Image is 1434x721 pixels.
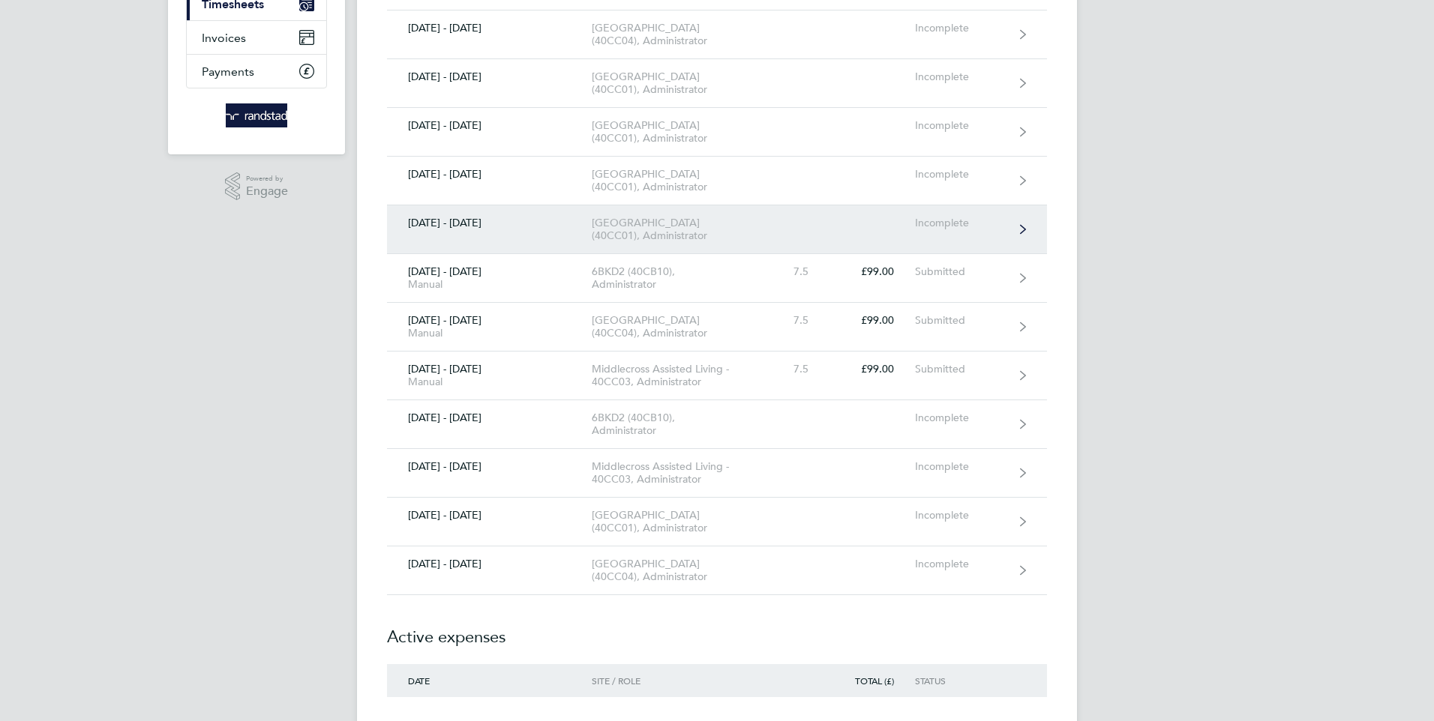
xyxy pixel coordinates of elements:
div: Incomplete [915,119,1007,132]
div: Submitted [915,265,1007,278]
div: [GEOGRAPHIC_DATA] (40CC01), Administrator [592,119,763,145]
a: [DATE] - [DATE]Manual6BKD2 (40CB10), Administrator7.5£99.00Submitted [387,254,1047,303]
div: Manual [408,327,571,340]
div: [DATE] - [DATE] [387,217,592,229]
div: 7.5 [763,363,829,375]
div: Incomplete [915,168,1007,181]
div: Middlecross Assisted Living - 40CC03, Administrator [592,363,763,388]
a: [DATE] - [DATE][GEOGRAPHIC_DATA] (40CC04), AdministratorIncomplete [387,10,1047,59]
h2: Active expenses [387,595,1047,664]
div: [GEOGRAPHIC_DATA] (40CC04), Administrator [592,314,763,340]
div: Submitted [915,363,1007,375]
div: Middlecross Assisted Living - 40CC03, Administrator [592,460,763,486]
div: [DATE] - [DATE] [387,363,592,388]
span: Payments [202,64,254,79]
a: Go to home page [186,103,327,127]
a: [DATE] - [DATE]ManualMiddlecross Assisted Living - 40CC03, Administrator7.5£99.00Submitted [387,352,1047,400]
div: [DATE] - [DATE] [387,509,592,522]
a: [DATE] - [DATE][GEOGRAPHIC_DATA] (40CC04), AdministratorIncomplete [387,546,1047,595]
div: [DATE] - [DATE] [387,22,592,34]
div: [DATE] - [DATE] [387,168,592,181]
a: [DATE] - [DATE][GEOGRAPHIC_DATA] (40CC01), AdministratorIncomplete [387,157,1047,205]
div: [GEOGRAPHIC_DATA] (40CC01), Administrator [592,509,763,534]
div: [DATE] - [DATE] [387,265,592,291]
div: [GEOGRAPHIC_DATA] (40CC04), Administrator [592,22,763,47]
a: [DATE] - [DATE]Middlecross Assisted Living - 40CC03, AdministratorIncomplete [387,449,1047,498]
a: [DATE] - [DATE][GEOGRAPHIC_DATA] (40CC01), AdministratorIncomplete [387,59,1047,108]
div: £99.00 [829,265,915,278]
div: [GEOGRAPHIC_DATA] (40CC04), Administrator [592,558,763,583]
div: Incomplete [915,509,1007,522]
a: Invoices [187,21,326,54]
div: [GEOGRAPHIC_DATA] (40CC01), Administrator [592,70,763,96]
a: [DATE] - [DATE][GEOGRAPHIC_DATA] (40CC01), AdministratorIncomplete [387,205,1047,254]
div: Incomplete [915,217,1007,229]
div: Incomplete [915,558,1007,570]
div: Manual [408,375,571,388]
div: [DATE] - [DATE] [387,119,592,132]
div: £99.00 [829,314,915,327]
div: Incomplete [915,70,1007,83]
div: £99.00 [829,363,915,375]
div: Incomplete [915,460,1007,473]
div: Incomplete [915,411,1007,424]
a: Powered byEngage [225,172,289,201]
a: [DATE] - [DATE][GEOGRAPHIC_DATA] (40CC01), AdministratorIncomplete [387,108,1047,157]
div: 6BKD2 (40CB10), Administrator [592,265,763,291]
div: Submitted [915,314,1007,327]
div: [DATE] - [DATE] [387,460,592,473]
div: [GEOGRAPHIC_DATA] (40CC01), Administrator [592,168,763,193]
a: [DATE] - [DATE]Manual[GEOGRAPHIC_DATA] (40CC04), Administrator7.5£99.00Submitted [387,303,1047,352]
a: Payments [187,55,326,88]
div: [GEOGRAPHIC_DATA] (40CC01), Administrator [592,217,763,242]
span: Invoices [202,31,246,45]
a: [DATE] - [DATE]6BKD2 (40CB10), AdministratorIncomplete [387,400,1047,449]
div: Manual [408,278,571,291]
span: Engage [246,185,288,198]
div: [DATE] - [DATE] [387,314,592,340]
div: 6BKD2 (40CB10), Administrator [592,411,763,437]
img: randstad-logo-retina.png [226,103,288,127]
div: 7.5 [763,314,829,327]
span: Powered by [246,172,288,185]
div: [DATE] - [DATE] [387,70,592,83]
div: [DATE] - [DATE] [387,411,592,424]
div: Status [915,675,1007,686]
div: [DATE] - [DATE] [387,558,592,570]
div: Date [387,675,592,686]
a: [DATE] - [DATE][GEOGRAPHIC_DATA] (40CC01), AdministratorIncomplete [387,498,1047,546]
div: Incomplete [915,22,1007,34]
div: Site / Role [592,675,763,686]
div: Total (£) [829,675,915,686]
div: 7.5 [763,265,829,278]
